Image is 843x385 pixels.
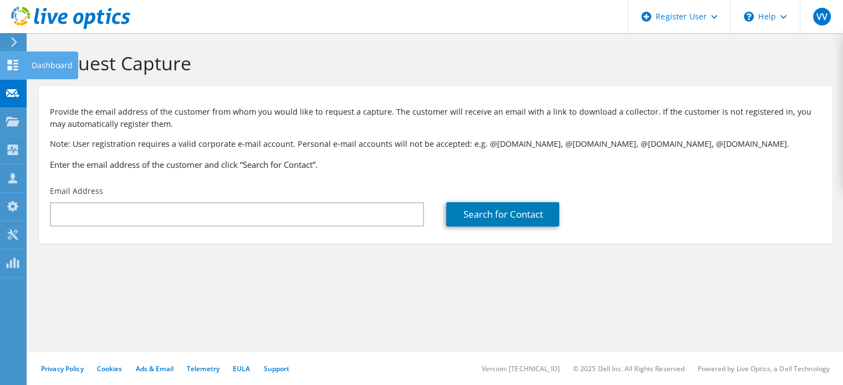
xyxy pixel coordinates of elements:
a: Privacy Policy [41,364,84,373]
li: Powered by Live Optics, a Dell Technology [698,364,830,373]
p: Provide the email address of the customer from whom you would like to request a capture. The cust... [50,106,821,130]
label: Email Address [50,186,103,197]
h3: Enter the email address of the customer and click “Search for Contact”. [50,158,821,171]
a: Ads & Email [136,364,173,373]
a: Cookies [97,364,122,373]
p: Note: User registration requires a valid corporate e-mail account. Personal e-mail accounts will ... [50,138,821,150]
a: Search for Contact [446,202,559,227]
span: VV [813,8,831,25]
a: EULA [233,364,250,373]
a: Telemetry [187,364,219,373]
svg: \n [744,12,754,22]
div: Dashboard [26,52,78,79]
a: Support [263,364,289,373]
li: Version: [TECHNICAL_ID] [482,364,560,373]
li: © 2025 Dell Inc. All Rights Reserved [573,364,684,373]
h1: Request Capture [44,52,821,75]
